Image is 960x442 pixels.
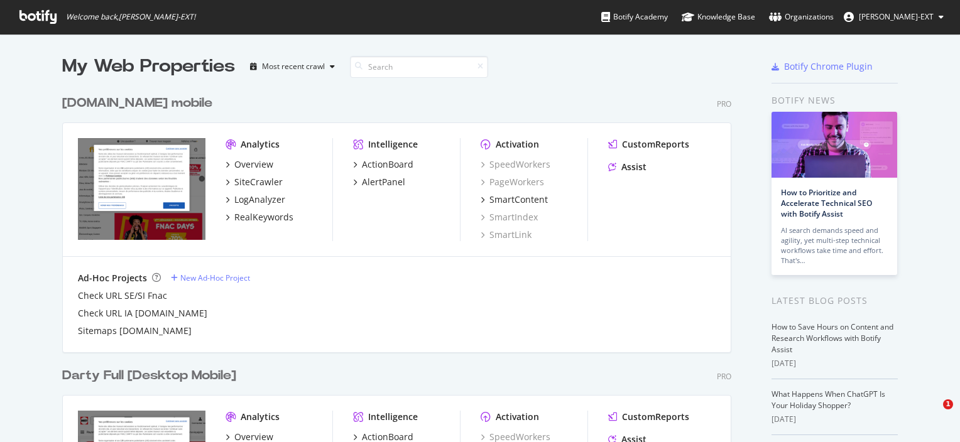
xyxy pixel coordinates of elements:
div: AlertPanel [362,176,405,188]
a: Sitemaps [DOMAIN_NAME] [78,325,192,337]
div: Assist [621,161,646,173]
span: Eric DIALLO-EXT [859,11,934,22]
div: [DOMAIN_NAME] mobile [62,94,212,112]
div: Botify news [772,94,898,107]
a: How to Save Hours on Content and Research Workflows with Botify Assist [772,321,893,355]
a: SmartIndex [481,211,538,224]
button: [PERSON_NAME]-EXT [834,7,954,27]
div: Ad-Hoc Projects [78,272,147,284]
div: AI search demands speed and agility, yet multi-step technical workflows take time and effort. Tha... [781,225,888,266]
a: CustomReports [608,411,689,423]
div: Overview [234,158,273,171]
div: Most recent crawl [262,63,325,70]
div: Activation [496,138,539,151]
a: Check URL SE/SI Fnac [78,289,167,302]
div: Botify Academy [601,11,668,23]
a: ActionBoard [353,158,413,171]
a: RealKeywords [226,211,293,224]
div: Latest Blog Posts [772,294,898,308]
a: Darty Full [Desktop Mobile] [62,367,241,385]
img: How to Prioritize and Accelerate Technical SEO with Botify Assist [772,112,897,178]
div: Organizations [769,11,834,23]
div: Darty Full [Desktop Mobile] [62,367,236,385]
div: Analytics [241,138,280,151]
input: Search [350,56,488,78]
span: Welcome back, [PERSON_NAME]-EXT ! [66,12,195,22]
div: RealKeywords [234,211,293,224]
a: PageWorkers [481,176,544,188]
div: ActionBoard [362,158,413,171]
div: CustomReports [622,138,689,151]
span: 1 [943,399,953,409]
a: Assist [608,161,646,173]
div: SmartContent [489,193,548,206]
div: LogAnalyzer [234,193,285,206]
div: [DATE] [772,358,898,369]
a: AlertPanel [353,176,405,188]
div: CustomReports [622,411,689,423]
iframe: Intercom live chat [917,399,947,429]
a: What Happens When ChatGPT Is Your Holiday Shopper? [772,389,885,411]
div: Pro [717,371,731,382]
div: Analytics [241,411,280,423]
a: [DOMAIN_NAME] mobile [62,94,217,112]
a: SiteCrawler [226,176,283,188]
img: www.fnac.com/ [78,138,205,240]
div: [DATE] [772,414,898,425]
a: How to Prioritize and Accelerate Technical SEO with Botify Assist [781,187,872,219]
a: Overview [226,158,273,171]
div: Intelligence [368,138,418,151]
div: Pro [717,99,731,109]
a: SmartContent [481,193,548,206]
div: Activation [496,411,539,423]
div: Knowledge Base [682,11,755,23]
div: New Ad-Hoc Project [180,272,250,283]
button: Most recent crawl [245,57,340,77]
div: Intelligence [368,411,418,423]
a: SmartLink [481,229,532,241]
a: CustomReports [608,138,689,151]
div: My Web Properties [62,54,235,79]
a: New Ad-Hoc Project [171,272,250,283]
a: SpeedWorkers [481,158,550,171]
a: Check URL IA [DOMAIN_NAME] [78,307,207,320]
a: Botify Chrome Plugin [772,60,873,73]
div: SiteCrawler [234,176,283,188]
a: LogAnalyzer [226,193,285,206]
div: Botify Chrome Plugin [784,60,873,73]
